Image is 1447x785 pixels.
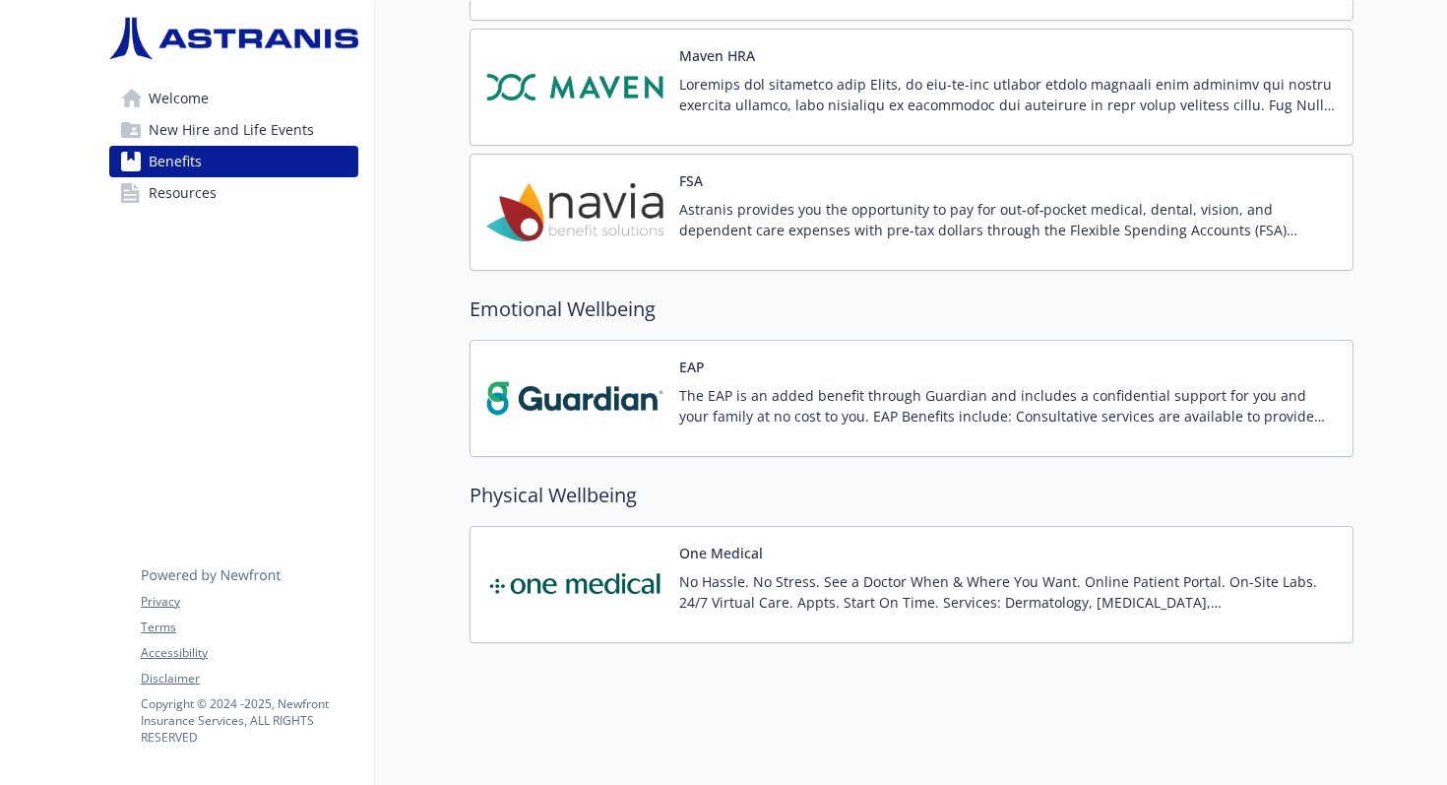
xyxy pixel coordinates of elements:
[486,45,663,129] img: Maven carrier logo
[470,294,1353,324] h2: Emotional Wellbeing
[470,481,1353,510] h2: Physical Wellbeing
[679,357,705,377] button: EAP
[486,357,663,440] img: Guardian carrier logo
[141,695,357,746] p: Copyright © 2024 - 2025 , Newfront Insurance Services, ALL RIGHTS RESERVED
[679,199,1337,240] p: Astranis provides you the opportunity to pay for out‐of‐pocket medical, dental, vision, and depen...
[486,543,663,626] img: One Medical carrier logo
[109,146,358,177] a: Benefits
[149,114,314,146] span: New Hire and Life Events
[679,543,763,563] button: One Medical
[141,670,357,687] a: Disclaimer
[679,74,1337,115] p: Loremips dol sitametco adip Elits, do eiu-te-inc utlabor etdolo magnaali enim adminimv qui nostru...
[679,45,755,66] button: Maven HRA
[679,385,1337,426] p: The EAP is an added benefit through Guardian and includes a confidential support for you and your...
[486,170,663,254] img: Navia Benefit Solutions carrier logo
[109,177,358,209] a: Resources
[149,146,202,177] span: Benefits
[141,644,357,662] a: Accessibility
[679,571,1337,613] p: No Hassle. No Stress. See a Doctor When & Where You Want. Online Patient Portal. On-Site Labs. 24...
[149,177,217,209] span: Resources
[679,170,703,191] button: FSA
[149,83,209,114] span: Welcome
[141,593,357,611] a: Privacy
[141,619,357,636] a: Terms
[109,114,358,146] a: New Hire and Life Events
[109,83,358,114] a: Welcome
